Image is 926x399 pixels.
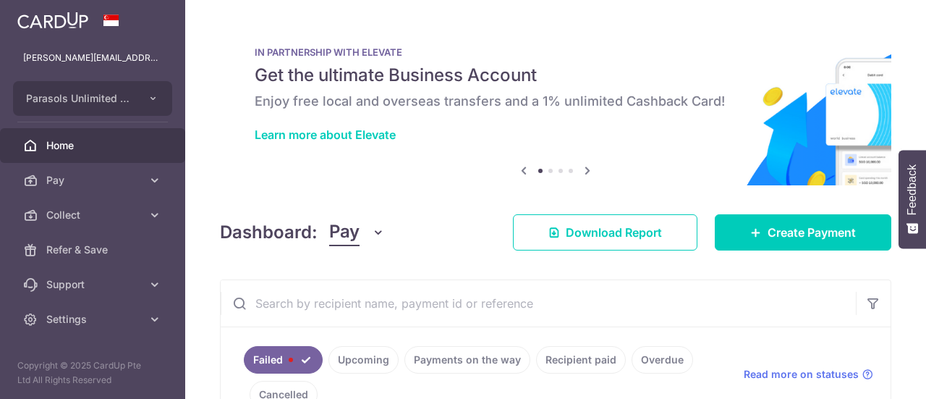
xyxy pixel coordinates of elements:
[329,219,360,246] span: Pay
[906,164,919,215] span: Feedback
[744,367,873,382] a: Read more on statuses
[26,91,133,106] span: Parasols Unlimited Pte Ltd
[255,127,396,142] a: Learn more about Elevate
[220,23,891,185] img: Renovation banner
[46,243,142,257] span: Refer & Save
[46,312,142,327] span: Settings
[17,12,88,29] img: CardUp
[513,214,697,251] a: Download Report
[46,277,142,292] span: Support
[46,208,142,222] span: Collect
[744,367,859,382] span: Read more on statuses
[220,219,318,245] h4: Dashboard:
[328,346,399,374] a: Upcoming
[13,81,172,116] button: Parasols Unlimited Pte Ltd
[255,46,857,58] p: IN PARTNERSHIP WITH ELEVATE
[221,280,856,327] input: Search by recipient name, payment id or reference
[566,224,662,241] span: Download Report
[244,346,323,374] a: Failed
[23,51,162,65] p: [PERSON_NAME][EMAIL_ADDRESS][DOMAIN_NAME]
[255,64,857,87] h5: Get the ultimate Business Account
[46,173,142,188] span: Pay
[536,346,626,374] a: Recipient paid
[899,150,926,248] button: Feedback - Show survey
[404,346,530,374] a: Payments on the way
[46,138,142,153] span: Home
[255,93,857,110] h6: Enjoy free local and overseas transfers and a 1% unlimited Cashback Card!
[768,224,856,241] span: Create Payment
[715,214,891,251] a: Create Payment
[329,219,385,246] button: Pay
[632,346,693,374] a: Overdue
